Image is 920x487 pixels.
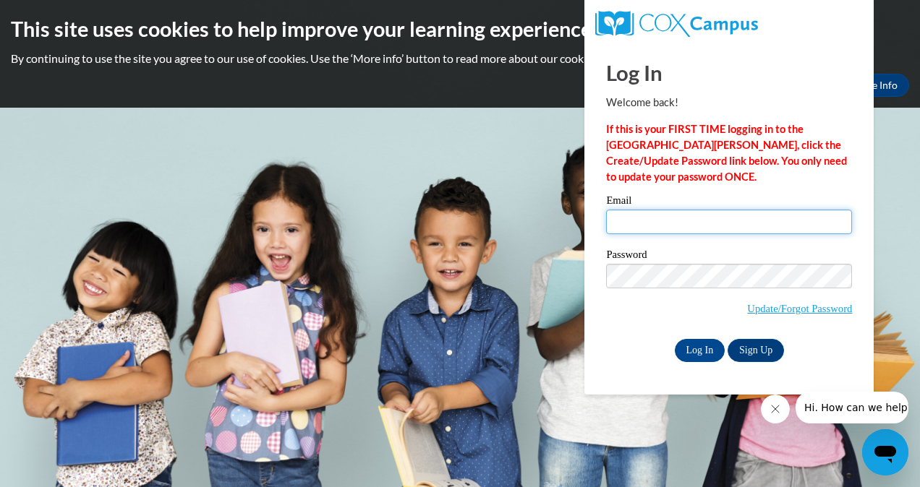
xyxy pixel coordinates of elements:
[747,303,852,314] a: Update/Forgot Password
[606,95,852,111] p: Welcome back!
[595,11,757,37] img: COX Campus
[606,123,847,183] strong: If this is your FIRST TIME logging in to the [GEOGRAPHIC_DATA][PERSON_NAME], click the Create/Upd...
[11,14,909,43] h2: This site uses cookies to help improve your learning experience.
[796,392,908,423] iframe: Message from company
[606,249,852,264] label: Password
[675,339,725,362] input: Log In
[728,339,784,362] a: Sign Up
[761,395,790,423] iframe: Close message
[606,195,852,210] label: Email
[9,10,117,22] span: Hi. How can we help?
[606,58,852,87] h1: Log In
[841,74,909,97] a: More Info
[11,51,909,66] p: By continuing to use the site you agree to our use of cookies. Use the ‘More info’ button to read...
[862,429,908,475] iframe: Button to launch messaging window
